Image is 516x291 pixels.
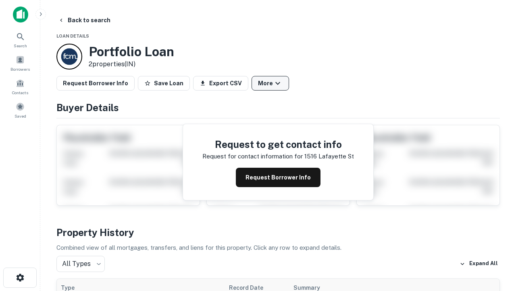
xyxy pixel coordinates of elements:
h4: Property History [56,225,500,240]
a: Borrowers [2,52,38,74]
h3: Portfolio Loan [89,44,174,59]
div: All Types [56,256,105,272]
button: Expand All [458,258,500,270]
button: More [252,76,289,91]
button: Back to search [55,13,114,27]
span: Borrowers [10,66,30,72]
a: Search [2,29,38,51]
a: Contacts [2,76,38,97]
p: Combined view of all mortgages, transfers, and liens for this property. Click any row to expand d... [56,243,500,253]
button: Request Borrower Info [56,76,135,91]
button: Request Borrower Info [236,168,320,187]
p: Request for contact information for [202,152,303,161]
button: Export CSV [193,76,248,91]
span: Search [14,42,27,49]
a: Saved [2,99,38,121]
span: Contacts [12,89,28,96]
p: 1516 lafayette st [304,152,354,161]
span: Saved [15,113,26,119]
button: Save Loan [138,76,190,91]
img: capitalize-icon.png [13,6,28,23]
iframe: Chat Widget [476,200,516,239]
h4: Buyer Details [56,100,500,115]
h4: Request to get contact info [202,137,354,152]
span: Loan Details [56,34,89,38]
p: 2 properties (IN) [89,59,174,69]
